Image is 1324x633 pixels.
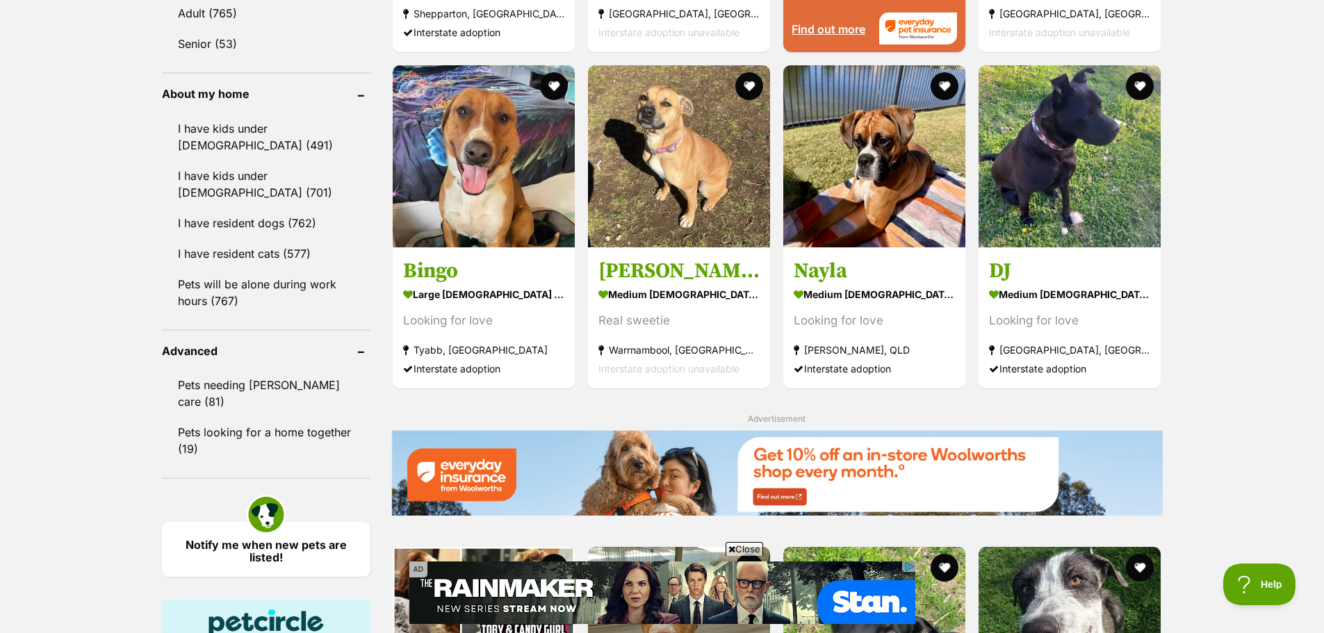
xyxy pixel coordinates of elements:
span: Close [726,542,763,556]
h3: [PERSON_NAME] [598,258,760,284]
a: Nayla medium [DEMOGRAPHIC_DATA] Dog Looking for love [PERSON_NAME], QLD Interstate adoption [783,247,965,388]
h3: Nayla [794,258,955,284]
header: Advanced [162,345,370,357]
button: favourite [931,554,958,582]
strong: medium [DEMOGRAPHIC_DATA] Dog [794,284,955,304]
span: Interstate adoption unavailable [989,26,1130,38]
a: Pets needing [PERSON_NAME] care (81) [162,370,370,416]
a: Pets looking for a home together (19) [162,418,370,463]
a: I have resident cats (577) [162,239,370,268]
span: Square [77,224,109,234]
img: Bingo - American Staffordshire Terrier x Staffordshire Bull Terrier Dog [393,65,575,247]
a: Learn more [17,381,192,405]
button: favourite [540,72,568,100]
div: Interstate adoption [989,359,1150,378]
img: consumer-privacy-logo.png [196,1,207,13]
div: Interstate adoption [403,23,564,42]
strong: Tyabb, [GEOGRAPHIC_DATA] [403,340,564,359]
img: DJ - Shar Pei Dog [979,65,1161,247]
img: Everyday Insurance promotional banner [391,430,1163,516]
button: favourite [931,72,958,100]
strong: [PERSON_NAME], QLD [794,340,955,359]
img: OBA_TRANS.png [195,1,208,11]
a: I have resident dogs (762) [162,208,370,238]
button: favourite [1127,72,1154,100]
button: favourite [1127,554,1154,582]
div: Interstate adoption [403,359,564,378]
a: Discover how Square helped Lox In A Box expand with easy loans and seamless order management for ... [17,283,192,346]
header: About my home [162,88,370,100]
a: Privacy Notification [195,1,209,13]
img: Nayla - Boxer Dog [783,65,965,247]
a: Everyday Insurance promotional banner [391,430,1163,518]
strong: Shepparton, [GEOGRAPHIC_DATA] [403,4,564,23]
div: Real sweetie [598,311,760,330]
span: Interstate adoption unavailable [598,26,739,38]
h3: DJ [989,258,1150,284]
strong: medium [DEMOGRAPHIC_DATA] Dog [598,284,760,304]
div: Interstate adoption [794,359,955,378]
button: favourite [735,72,763,100]
span: Interstate adoption unavailable [598,363,739,375]
h3: Bingo [403,258,564,284]
strong: large [DEMOGRAPHIC_DATA] Dog [403,284,564,304]
a: Senior (53) [162,29,370,58]
a: Sponsored BySquare [17,225,192,233]
button: favourite [540,554,568,582]
img: consumer-privacy-logo.png [1,1,13,13]
strong: medium [DEMOGRAPHIC_DATA] Dog [989,284,1150,304]
img: Narla - Staffordshire Bull Terrier Dog [588,65,770,247]
a: [PERSON_NAME] medium [DEMOGRAPHIC_DATA] Dog Real sweetie Warrnambool, [GEOGRAPHIC_DATA] Interstat... [588,247,770,388]
a: Privacy Notification [492,1,506,13]
a: Notify me when new pets are listed! [162,522,370,577]
span: AD [409,561,427,577]
div: Looking for love [794,311,955,330]
a: I have kids under [DEMOGRAPHIC_DATA] (491) [162,114,370,160]
a: Pets will be alone during work hours (767) [162,270,370,315]
div: Looking for love [989,311,1150,330]
a: Bingo large [DEMOGRAPHIC_DATA] Dog Looking for love Tyabb, [GEOGRAPHIC_DATA] Interstate adoption [393,247,575,388]
div: Looking for love [403,311,564,330]
iframe: Help Scout Beacon - Open [1223,564,1296,605]
img: iconc.png [194,1,207,11]
a: I have kids under [DEMOGRAPHIC_DATA] (701) [162,161,370,207]
a: DJ medium [DEMOGRAPHIC_DATA] Dog Looking for love [GEOGRAPHIC_DATA], [GEOGRAPHIC_DATA] Interstate... [979,247,1161,388]
span: Advertisement [748,413,806,424]
strong: [GEOGRAPHIC_DATA], [GEOGRAPHIC_DATA] [989,340,1150,359]
strong: Warrnambool, [GEOGRAPHIC_DATA] [598,340,760,359]
strong: [GEOGRAPHIC_DATA], [GEOGRAPHIC_DATA] [598,4,760,23]
strong: [GEOGRAPHIC_DATA], [GEOGRAPHIC_DATA] [989,4,1150,23]
a: Square tools helped Lox In A Box grow. [17,242,192,275]
img: iconc.png [491,1,505,11]
img: consumer-privacy-logo.png [493,1,505,13]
